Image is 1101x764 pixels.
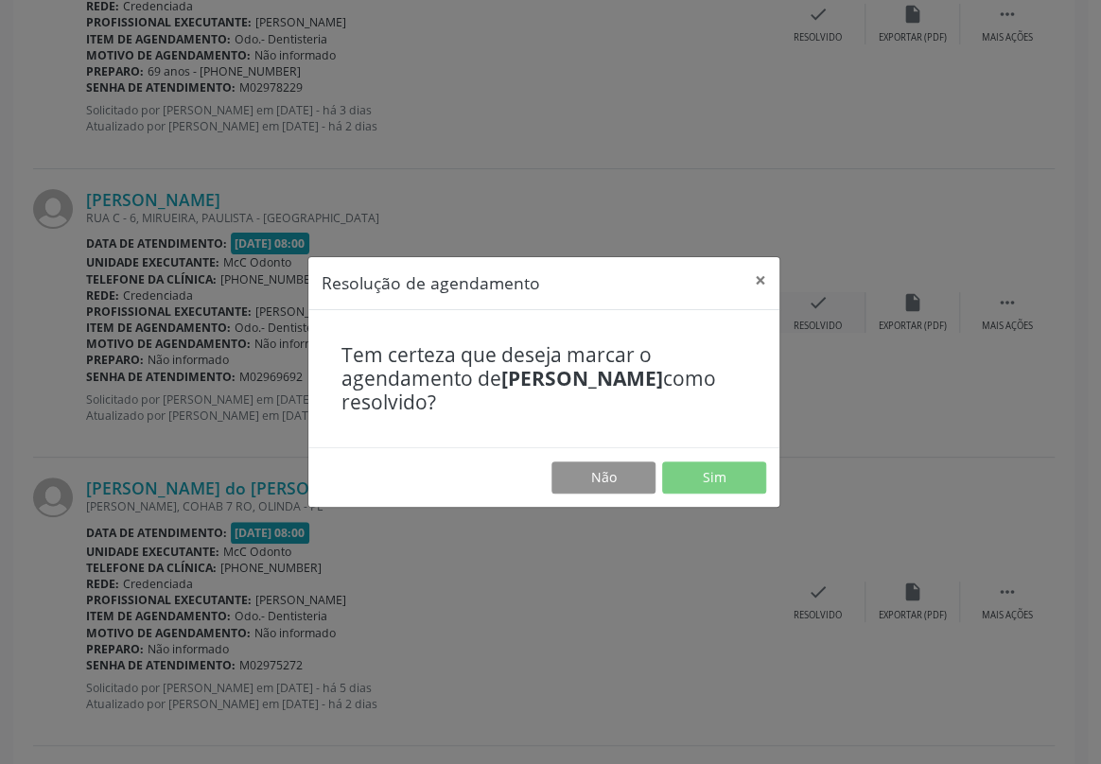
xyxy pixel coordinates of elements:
[551,461,655,494] button: Não
[501,365,663,391] b: [PERSON_NAME]
[742,257,779,304] button: Close
[341,343,746,415] h4: Tem certeza que deseja marcar o agendamento de como resolvido?
[322,270,540,295] h5: Resolução de agendamento
[662,461,766,494] button: Sim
